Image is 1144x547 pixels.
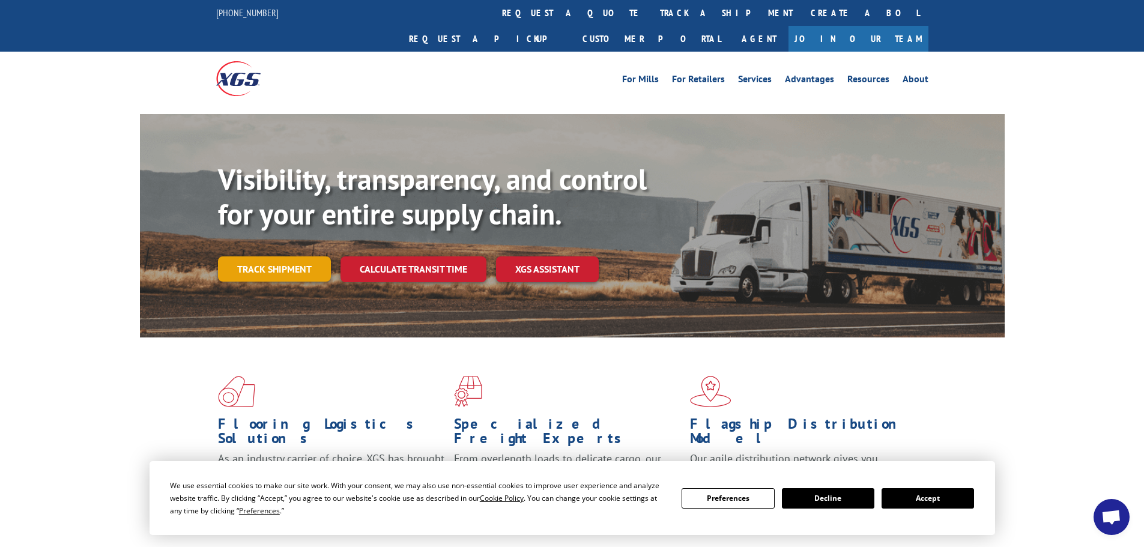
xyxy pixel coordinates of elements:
a: About [903,74,928,88]
a: Advantages [785,74,834,88]
a: [PHONE_NUMBER] [216,7,279,19]
a: Join Our Team [788,26,928,52]
a: Calculate transit time [340,256,486,282]
div: We use essential cookies to make our site work. With your consent, we may also use non-essential ... [170,479,667,517]
span: As an industry carrier of choice, XGS has brought innovation and dedication to flooring logistics... [218,452,444,494]
a: Services [738,74,772,88]
button: Preferences [682,488,774,509]
h1: Flooring Logistics Solutions [218,417,445,452]
a: Agent [730,26,788,52]
a: XGS ASSISTANT [496,256,599,282]
h1: Specialized Freight Experts [454,417,681,452]
p: From overlength loads to delicate cargo, our experienced staff knows the best way to move your fr... [454,452,681,505]
h1: Flagship Distribution Model [690,417,917,452]
a: Track shipment [218,256,331,282]
a: Customer Portal [574,26,730,52]
img: xgs-icon-flagship-distribution-model-red [690,376,731,407]
a: Resources [847,74,889,88]
a: For Retailers [672,74,725,88]
button: Decline [782,488,874,509]
img: xgs-icon-total-supply-chain-intelligence-red [218,376,255,407]
img: xgs-icon-focused-on-flooring-red [454,376,482,407]
div: Open chat [1094,499,1130,535]
button: Accept [882,488,974,509]
b: Visibility, transparency, and control for your entire supply chain. [218,160,647,232]
a: For Mills [622,74,659,88]
span: Cookie Policy [480,493,524,503]
span: Preferences [239,506,280,516]
div: Cookie Consent Prompt [150,461,995,535]
span: Our agile distribution network gives you nationwide inventory management on demand. [690,452,911,480]
a: Request a pickup [400,26,574,52]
